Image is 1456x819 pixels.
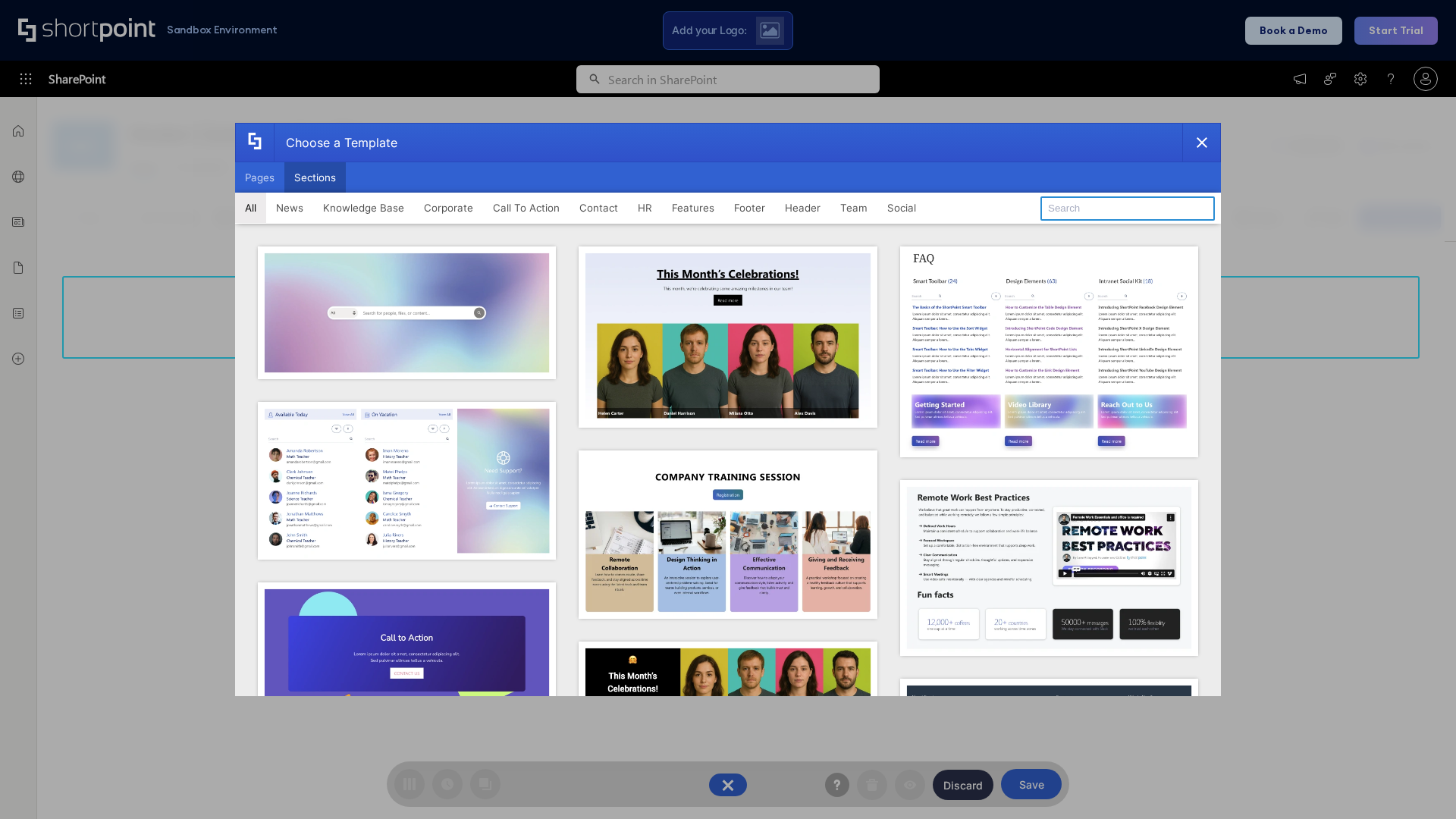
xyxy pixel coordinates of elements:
[313,193,414,223] button: Knowledge Base
[662,193,724,223] button: Features
[570,193,628,223] button: Contact
[414,193,483,223] button: Corporate
[483,193,570,223] button: Call To Action
[877,193,926,223] button: Social
[235,123,1221,696] div: template selector
[235,162,284,193] button: Pages
[775,193,830,223] button: Header
[1040,196,1215,221] input: Search
[1380,746,1456,819] iframe: Chat Widget
[724,193,775,223] button: Footer
[284,162,346,193] button: Sections
[266,193,313,223] button: News
[274,124,397,162] div: Choose a Template
[628,193,662,223] button: HR
[830,193,877,223] button: Team
[235,193,266,223] button: All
